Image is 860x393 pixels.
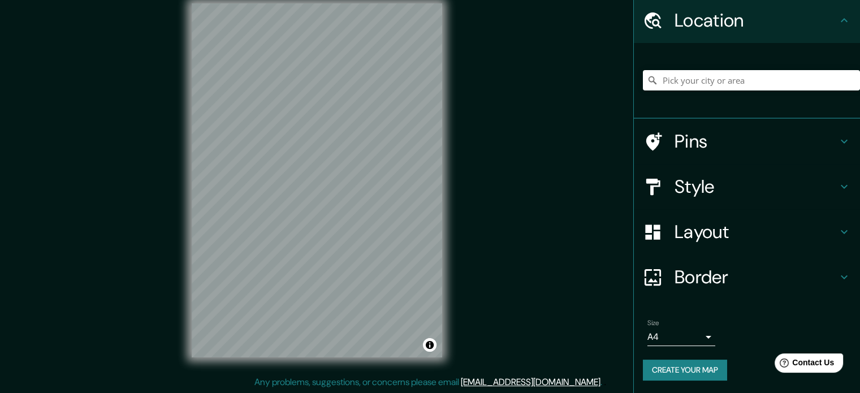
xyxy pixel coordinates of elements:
div: A4 [647,328,715,346]
div: . [604,375,606,389]
input: Pick your city or area [643,70,860,90]
label: Size [647,318,659,328]
canvas: Map [192,3,442,357]
h4: Pins [675,130,837,153]
button: Create your map [643,360,727,381]
div: Style [634,164,860,209]
a: [EMAIL_ADDRESS][DOMAIN_NAME] [461,376,600,388]
h4: Style [675,175,837,198]
div: Layout [634,209,860,254]
iframe: Help widget launcher [759,349,848,381]
p: Any problems, suggestions, or concerns please email . [254,375,602,389]
h4: Layout [675,221,837,243]
div: Pins [634,119,860,164]
button: Toggle attribution [423,338,437,352]
h4: Border [675,266,837,288]
div: . [602,375,604,389]
div: Border [634,254,860,300]
h4: Location [675,9,837,32]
